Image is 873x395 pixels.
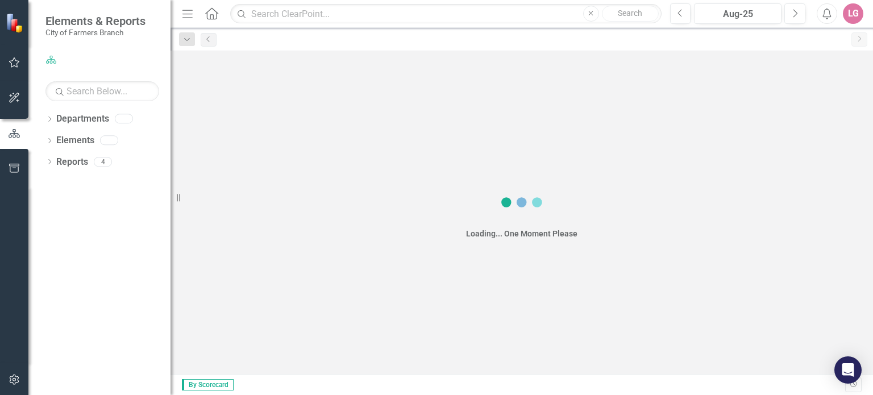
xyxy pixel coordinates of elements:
[94,157,112,167] div: 4
[56,156,88,169] a: Reports
[834,356,862,384] div: Open Intercom Messenger
[694,3,781,24] button: Aug-25
[843,3,863,24] button: LG
[466,228,577,239] div: Loading... One Moment Please
[602,6,659,22] button: Search
[45,14,145,28] span: Elements & Reports
[45,28,145,37] small: City of Farmers Branch
[182,379,234,390] span: By Scorecard
[698,7,778,21] div: Aug-25
[230,4,661,24] input: Search ClearPoint...
[56,113,109,126] a: Departments
[5,12,26,34] img: ClearPoint Strategy
[618,9,642,18] span: Search
[45,81,159,101] input: Search Below...
[56,134,94,147] a: Elements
